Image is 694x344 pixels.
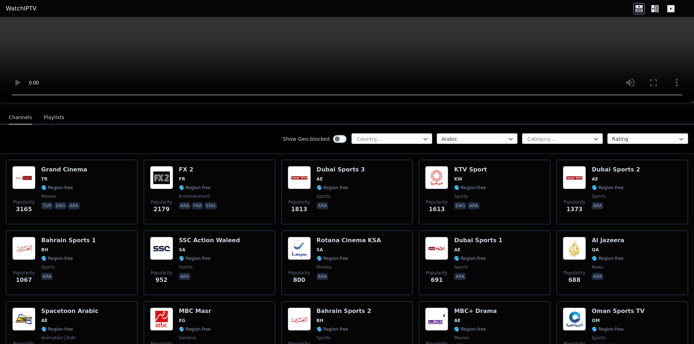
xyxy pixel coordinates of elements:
[454,237,502,244] h6: Dubai Sports 1
[592,264,603,270] span: news
[317,318,324,323] span: BH
[454,166,487,173] h6: KTV Sport
[317,326,348,332] span: 🌎 Region-free
[41,166,87,173] h6: Grand Cinema
[13,199,35,205] span: Popularity
[592,166,640,173] h6: Dubai Sports 2
[454,318,460,323] span: AE
[150,237,173,260] img: SSC Action Waleed
[317,166,365,173] h6: Dubai Sports 3
[454,326,486,332] span: 🌎 Region-free
[566,205,583,214] span: 1373
[9,111,32,125] button: Channels
[317,273,328,280] p: ara
[563,166,586,189] img: Dubai Sports 2
[429,205,445,214] span: 1613
[41,256,73,261] span: 🌎 Region-free
[6,4,37,13] a: WatchIPTV
[179,166,218,173] h6: FX 2
[592,176,598,182] span: AE
[592,256,624,261] span: 🌎 Region-free
[12,308,35,331] img: Spacetoon Arabic
[12,237,35,260] img: Bahrain Sports 1
[288,166,311,189] img: Dubai Sports 3
[568,276,580,284] span: 688
[179,256,211,261] span: 🌎 Region-free
[317,193,330,199] span: sports
[425,308,448,331] img: MBC+ Drama
[454,256,486,261] span: 🌎 Region-free
[41,193,56,199] span: movies
[454,308,497,315] h6: MBC+ Drama
[151,270,172,276] span: Popularity
[592,193,605,199] span: sports
[293,276,305,284] span: 800
[41,202,53,209] p: tur
[592,202,603,209] p: ara
[317,202,328,209] p: ara
[150,166,173,189] img: FX 2
[41,308,98,315] h6: Spacetoon Arabic
[592,247,599,253] span: QA
[564,199,585,205] span: Popularity
[454,176,462,182] span: KW
[41,237,96,244] h6: Bahrain Sports 1
[16,276,32,284] span: 1067
[44,111,64,125] button: Playlists
[454,193,468,199] span: sports
[179,185,211,191] span: 🌎 Region-free
[592,326,624,332] span: 🌎 Region-free
[41,247,48,253] span: BH
[41,335,63,341] span: animation
[592,237,624,244] h6: Al Jazeera
[41,326,73,332] span: 🌎 Region-free
[317,185,348,191] span: 🌎 Region-free
[317,308,371,315] h6: Bahrain Sports 2
[317,264,332,270] span: movies
[154,205,170,214] span: 2179
[68,202,80,209] p: ara
[12,166,35,189] img: Grand Cinema
[65,335,76,341] span: kids
[179,202,190,209] p: ara
[179,318,185,323] span: EG
[41,273,53,280] p: ara
[192,202,203,209] p: fra
[179,273,190,280] p: ara
[179,247,185,253] span: SA
[288,270,310,276] span: Popularity
[454,264,468,270] span: sports
[41,318,47,323] span: AE
[454,185,486,191] span: 🌎 Region-free
[155,276,167,284] span: 952
[16,205,32,214] span: 3165
[151,199,172,205] span: Popularity
[564,270,585,276] span: Popularity
[454,202,466,209] p: eng
[288,237,311,260] img: Rotana Cinema KSA
[468,202,479,209] p: ara
[179,264,193,270] span: sports
[592,308,644,315] h6: Oman Sports TV
[54,202,67,209] p: eng
[41,264,55,270] span: sports
[592,318,600,323] span: OM
[150,308,173,331] img: MBC Masr
[317,335,330,341] span: sports
[179,193,210,199] span: entertainment
[592,335,605,341] span: sports
[41,176,47,182] span: TR
[317,237,381,244] h6: Rotana Cinema KSA
[41,185,73,191] span: 🌎 Region-free
[291,205,307,214] span: 1813
[179,308,211,315] h6: MBC Masr
[13,270,35,276] span: Popularity
[454,273,466,280] p: ara
[454,247,460,253] span: AE
[288,199,310,205] span: Popularity
[179,335,196,341] span: general
[179,326,211,332] span: 🌎 Region-free
[431,276,443,284] span: 691
[425,166,448,189] img: KTV Sport
[426,199,447,205] span: Popularity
